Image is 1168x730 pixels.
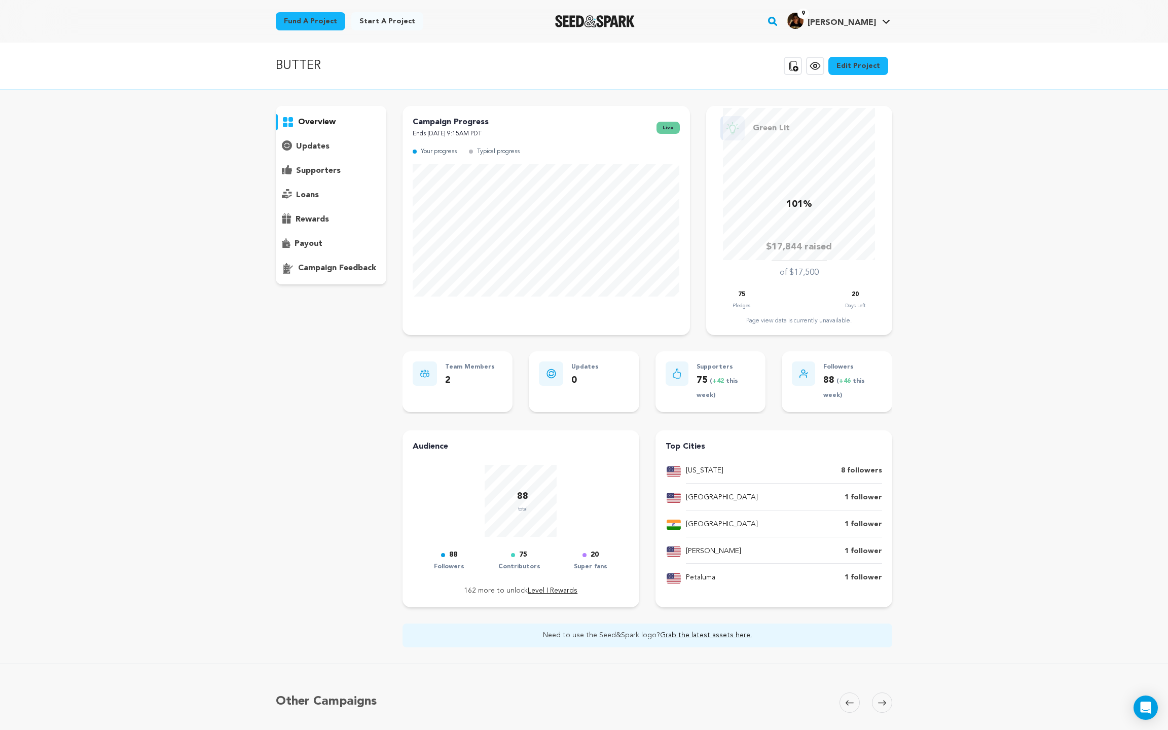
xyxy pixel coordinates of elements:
div: Priyanka K.'s Profile [787,13,876,29]
p: 20 [852,289,859,301]
div: Open Intercom Messenger [1134,696,1158,720]
div: Page view data is currently unavailable. [716,317,882,325]
p: Campaign Progress [413,116,489,128]
button: campaign feedback [276,260,386,276]
span: Priyanka K.'s Profile [785,11,892,32]
p: [PERSON_NAME] [686,545,741,558]
p: 75 [519,549,527,561]
span: [PERSON_NAME] [808,19,876,27]
p: 20 [591,549,599,561]
p: 0 [571,373,599,388]
p: Followers [823,361,882,373]
p: Typical progress [477,146,520,158]
p: Updates [571,361,599,373]
a: Edit Project [828,57,888,75]
p: campaign feedback [298,262,376,274]
button: rewards [276,211,386,228]
p: 2 [445,373,495,388]
p: 1 follower [845,492,882,504]
span: ( this week) [697,378,738,399]
a: Fund a project [276,12,345,30]
p: 88 [823,373,882,403]
p: Pledges [733,301,750,311]
h5: Other Campaigns [276,692,377,711]
p: 88 [517,489,528,504]
a: Priyanka K.'s Profile [785,11,892,29]
a: Grab the latest assets here. [660,632,752,639]
p: payout [295,238,322,250]
p: Petaluma [686,572,715,584]
span: ( this week) [823,378,865,399]
p: 1 follower [845,519,882,531]
p: supporters [296,165,341,177]
p: Your progress [421,146,457,158]
img: 752789dbaef51d21.jpg [787,13,804,29]
p: total [517,504,528,514]
p: Super fans [574,561,607,573]
p: updates [296,140,330,153]
p: BUTTER [276,57,321,75]
button: supporters [276,163,386,179]
p: [GEOGRAPHIC_DATA] [686,519,758,531]
button: updates [276,138,386,155]
p: rewards [296,213,329,226]
p: 75 [697,373,755,403]
span: live [656,122,680,134]
p: 88 [449,549,457,561]
p: 101% [786,197,812,212]
p: Supporters [697,361,755,373]
span: +42 [712,378,726,384]
button: overview [276,114,386,130]
p: [US_STATE] [686,465,723,477]
p: [GEOGRAPHIC_DATA] [686,492,758,504]
p: of $17,500 [780,267,819,279]
h4: Top Cities [666,441,882,453]
p: Days Left [845,301,865,311]
p: 75 [738,289,745,301]
p: 1 follower [845,545,882,558]
h4: Audience [413,441,629,453]
p: loans [296,189,319,201]
p: Followers [434,561,464,573]
a: Seed&Spark Homepage [555,15,635,27]
p: Need to use the Seed&Spark logo? [409,630,886,642]
p: Ends [DATE] 9:15AM PDT [413,128,489,140]
button: payout [276,236,386,252]
img: Seed&Spark Logo Dark Mode [555,15,635,27]
p: 8 followers [841,465,882,477]
a: Start a project [351,12,423,30]
p: 162 more to unlock [413,585,629,597]
span: 9 [797,9,809,19]
button: loans [276,187,386,203]
a: Level I Rewards [528,587,577,594]
p: overview [298,116,336,128]
p: 1 follower [845,572,882,584]
p: Team Members [445,361,495,373]
p: Contributors [498,561,540,573]
span: +46 [839,378,853,384]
